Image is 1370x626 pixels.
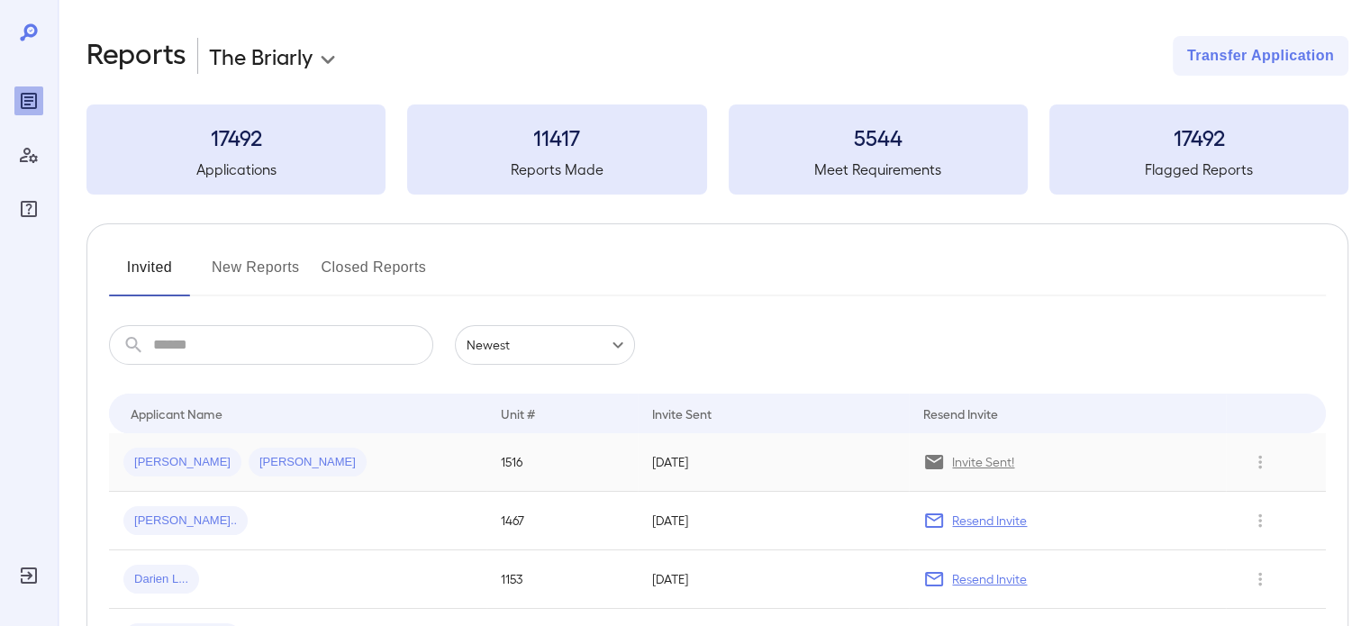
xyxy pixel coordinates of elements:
[486,550,638,609] td: 1153
[1173,36,1348,76] button: Transfer Application
[86,122,386,151] h3: 17492
[638,492,910,550] td: [DATE]
[209,41,313,70] p: The Briarly
[407,159,706,180] h5: Reports Made
[486,433,638,492] td: 1516
[923,403,998,424] div: Resend Invite
[123,513,248,530] span: [PERSON_NAME]..
[212,253,300,296] button: New Reports
[109,253,190,296] button: Invited
[729,122,1028,151] h3: 5544
[86,36,186,76] h2: Reports
[14,195,43,223] div: FAQ
[407,122,706,151] h3: 11417
[952,512,1027,530] p: Resend Invite
[14,86,43,115] div: Reports
[1246,506,1275,535] button: Row Actions
[652,403,712,424] div: Invite Sent
[1246,448,1275,476] button: Row Actions
[501,403,535,424] div: Unit #
[638,433,910,492] td: [DATE]
[1049,159,1348,180] h5: Flagged Reports
[952,453,1014,471] p: Invite Sent!
[86,104,1348,195] summary: 17492Applications11417Reports Made5544Meet Requirements17492Flagged Reports
[638,550,910,609] td: [DATE]
[486,492,638,550] td: 1467
[952,570,1027,588] p: Resend Invite
[729,159,1028,180] h5: Meet Requirements
[86,159,386,180] h5: Applications
[123,454,241,471] span: [PERSON_NAME]
[14,561,43,590] div: Log Out
[123,571,199,588] span: Darien L...
[322,253,427,296] button: Closed Reports
[14,141,43,169] div: Manage Users
[249,454,367,471] span: [PERSON_NAME]
[131,403,222,424] div: Applicant Name
[1049,122,1348,151] h3: 17492
[1246,565,1275,594] button: Row Actions
[455,325,635,365] div: Newest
